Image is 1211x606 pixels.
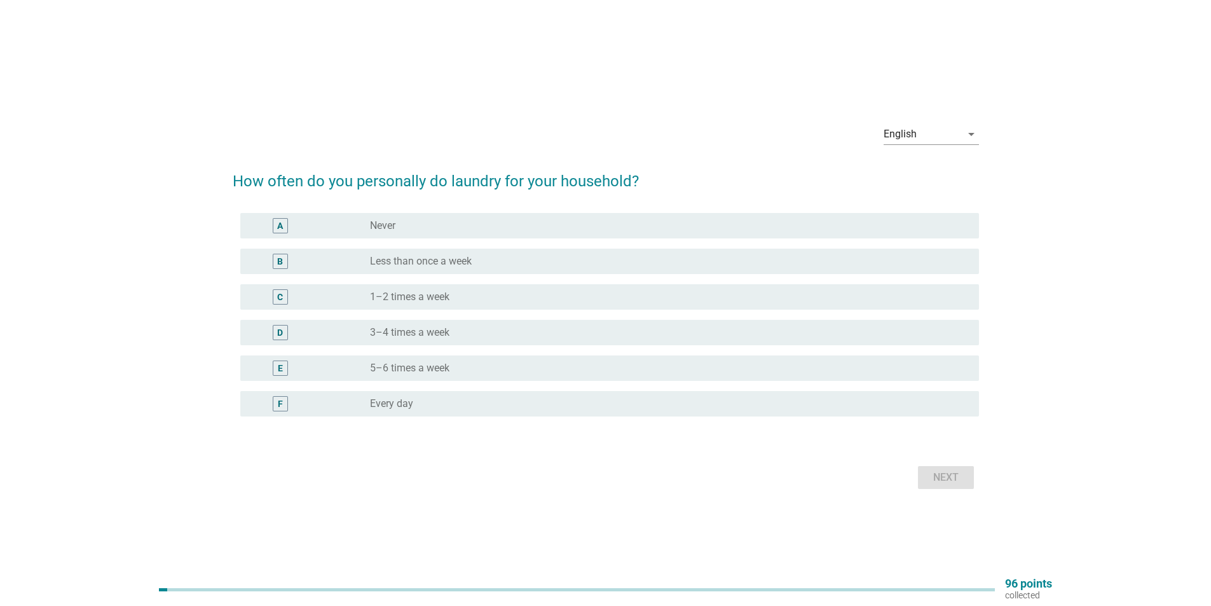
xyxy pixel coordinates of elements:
label: 5–6 times a week [370,362,449,375]
h2: How often do you personally do laundry for your household? [233,157,979,193]
div: C [277,290,283,303]
div: D [277,326,283,339]
label: Never [370,219,395,232]
label: Every day [370,397,413,410]
div: E [278,361,283,375]
label: 1–2 times a week [370,291,449,303]
label: Less than once a week [370,255,472,268]
div: A [277,219,283,232]
p: 96 points [1005,578,1052,589]
div: English [884,128,917,140]
p: collected [1005,589,1052,601]
div: F [278,397,283,410]
label: 3–4 times a week [370,326,449,339]
div: B [277,254,283,268]
i: arrow_drop_down [964,127,979,142]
